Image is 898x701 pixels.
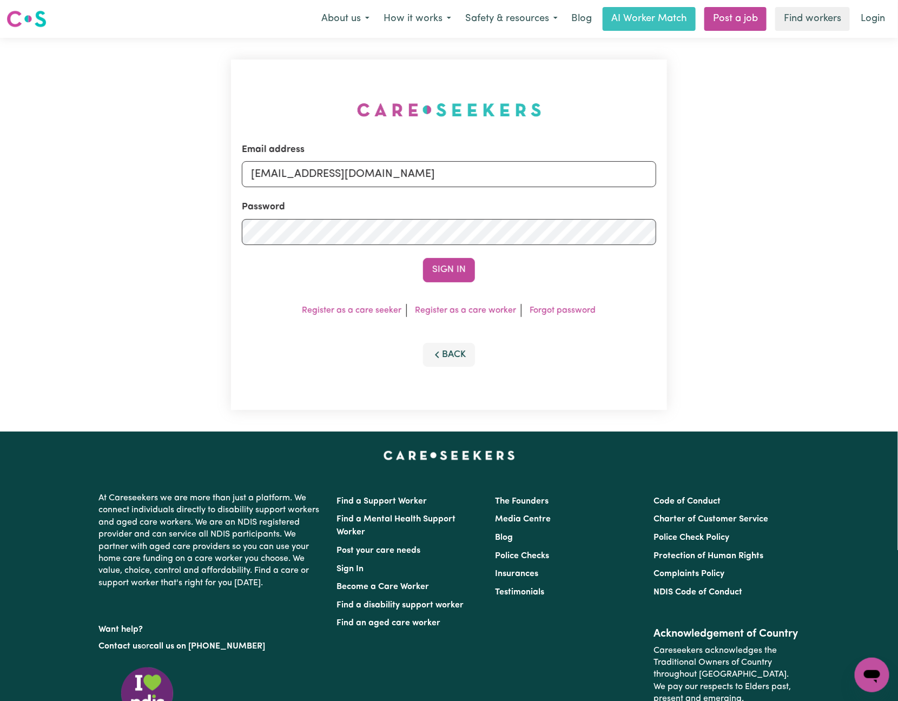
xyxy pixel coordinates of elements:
[603,7,696,31] a: AI Worker Match
[854,7,892,31] a: Login
[98,642,141,651] a: Contact us
[149,642,265,651] a: call us on [PHONE_NUMBER]
[314,8,377,30] button: About us
[495,515,551,524] a: Media Centre
[336,497,427,506] a: Find a Support Worker
[423,258,475,282] button: Sign In
[415,306,517,315] a: Register as a care worker
[458,8,565,30] button: Safety & resources
[98,636,323,657] p: or
[6,9,47,29] img: Careseekers logo
[495,588,544,597] a: Testimonials
[336,515,455,537] a: Find a Mental Health Support Worker
[565,7,598,31] a: Blog
[423,343,475,367] button: Back
[495,497,549,506] a: The Founders
[336,583,429,591] a: Become a Care Worker
[654,627,800,640] h2: Acknowledgement of Country
[384,451,515,460] a: Careseekers home page
[98,488,323,593] p: At Careseekers we are more than just a platform. We connect individuals directly to disability su...
[495,552,549,560] a: Police Checks
[336,601,464,610] a: Find a disability support worker
[495,533,513,542] a: Blog
[704,7,767,31] a: Post a job
[6,6,47,31] a: Careseekers logo
[242,143,305,157] label: Email address
[654,533,730,542] a: Police Check Policy
[855,658,889,692] iframe: Button to launch messaging window
[495,570,538,578] a: Insurances
[654,497,721,506] a: Code of Conduct
[336,546,420,555] a: Post your care needs
[654,515,769,524] a: Charter of Customer Service
[530,306,596,315] a: Forgot password
[98,619,323,636] p: Want help?
[654,588,743,597] a: NDIS Code of Conduct
[377,8,458,30] button: How it works
[302,306,402,315] a: Register as a care seeker
[242,161,656,187] input: Email address
[242,200,285,214] label: Password
[775,7,850,31] a: Find workers
[336,565,364,573] a: Sign In
[654,570,725,578] a: Complaints Policy
[336,619,440,627] a: Find an aged care worker
[654,552,764,560] a: Protection of Human Rights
